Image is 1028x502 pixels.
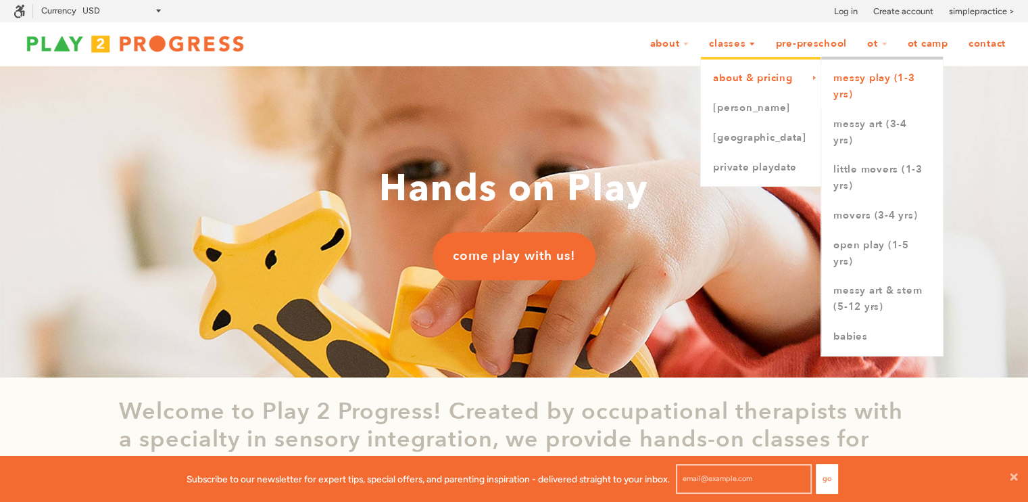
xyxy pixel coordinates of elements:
[453,248,575,265] span: come play with us!
[766,31,856,57] a: Pre-Preschool
[821,322,943,352] a: Babies
[701,123,821,153] a: [GEOGRAPHIC_DATA]
[41,5,76,16] label: Currency
[816,464,838,494] button: Go
[701,93,821,123] a: [PERSON_NAME]
[676,464,812,494] input: email@example.com
[641,31,697,57] a: About
[821,201,943,231] a: Movers (3-4 yrs)
[433,233,595,280] a: come play with us!
[701,153,821,183] a: Private Playdate
[899,31,957,57] a: OT Camp
[821,276,943,322] a: Messy Art & STEM (5-12 yrs)
[873,5,933,18] a: Create account
[701,64,821,93] a: About & Pricing
[949,5,1014,18] a: simplepractice >
[821,64,943,110] a: Messy Play (1-3 yrs)
[821,155,943,201] a: Little Movers (1-3 yrs)
[700,31,764,57] a: Classes
[858,31,896,57] a: OT
[187,472,670,486] p: Subscribe to our newsletter for expert tips, special offers, and parenting inspiration - delivere...
[960,31,1014,57] a: Contact
[834,5,858,18] a: Log in
[821,110,943,156] a: Messy Art (3-4 yrs)
[821,231,943,277] a: Open Play (1-5 yrs)
[14,30,257,58] img: Play2Progress logo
